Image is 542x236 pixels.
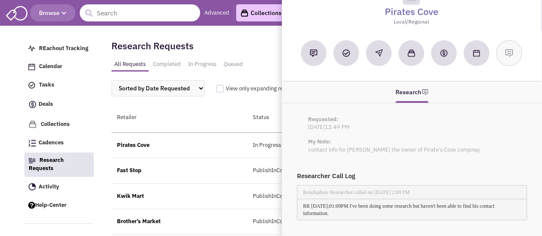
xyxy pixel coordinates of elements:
[24,135,93,151] a: Cadences
[28,99,37,110] img: icon-deals.svg
[308,116,338,123] b: Requested:
[28,202,35,209] img: help.png
[308,123,325,131] span: [DATE]
[39,183,59,190] span: Activity
[303,189,410,195] span: Retailsphere Researcher called on [DATE] 2:09 PM
[221,58,246,71] a: Queued
[111,218,247,226] div: Brother's Market
[303,203,494,216] span: RR [DATE];01:09PM I've been doing some research but haven't been able to find his contact informa...
[342,49,350,57] img: Add a Task
[308,138,331,145] b: My Note:
[292,18,531,25] p: Local/Regional
[375,49,383,57] img: Reachout
[111,141,247,149] div: Pirates Cove
[111,167,247,175] div: Fast Stop
[150,58,184,71] a: Completed
[395,86,421,99] a: Research
[185,58,219,71] a: In Progress
[30,4,75,21] button: Browse
[226,85,299,92] span: View only expanding retailers
[24,152,94,177] a: Research Requests
[117,114,137,122] label: Retailer
[422,89,428,96] img: research-icon.png
[236,4,286,21] a: Collections
[247,141,349,149] div: In Progress
[473,50,480,57] img: Schedule a Meeting
[310,49,317,57] img: Add a note
[6,4,27,21] img: SmartAdmin
[24,96,93,114] a: Deals
[247,218,349,226] div: PublishInComplete
[440,49,448,57] img: Create a deal
[28,63,35,70] img: Calendar.png
[39,63,62,70] span: Calendar
[24,77,93,93] a: Tasks
[39,45,88,52] span: REachout Tracking
[407,49,415,57] img: Add to a collection
[297,171,527,180] p: Researcher Call Log
[39,81,54,89] span: Tasks
[29,156,64,172] span: Research Requests
[28,82,35,89] img: icon-tasks.png
[24,179,93,195] a: Activity
[385,5,438,18] a: Pirates Cove
[247,114,349,122] div: Status
[80,4,200,21] input: Search
[325,123,350,131] span: 12:49 PM
[240,9,249,17] img: icon-collection-lavender-black.svg
[24,41,93,57] a: REachout Tracking
[398,40,424,66] button: Add to a collection
[204,9,229,17] a: Advanced
[39,139,64,146] span: Cadences
[24,197,93,214] a: Help-Center
[28,120,37,128] img: icon-collection-lavender.png
[505,49,513,57] img: Request research
[247,192,349,200] div: PublishInComplete
[39,9,66,17] span: Browse
[247,167,349,175] div: PublishInComplete
[24,116,93,133] a: Collections
[28,140,36,146] img: Cadences_logo.png
[111,192,247,200] div: Kwik Mart
[111,42,194,50] h2: Research Requests
[29,158,36,163] img: Research.png
[24,59,93,75] a: Calendar
[41,120,70,128] span: Collections
[308,146,480,153] span: contact info for [PERSON_NAME] the owner of Pirate’s Cove compnay
[28,183,36,191] img: Activity.png
[111,58,149,72] a: All Requests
